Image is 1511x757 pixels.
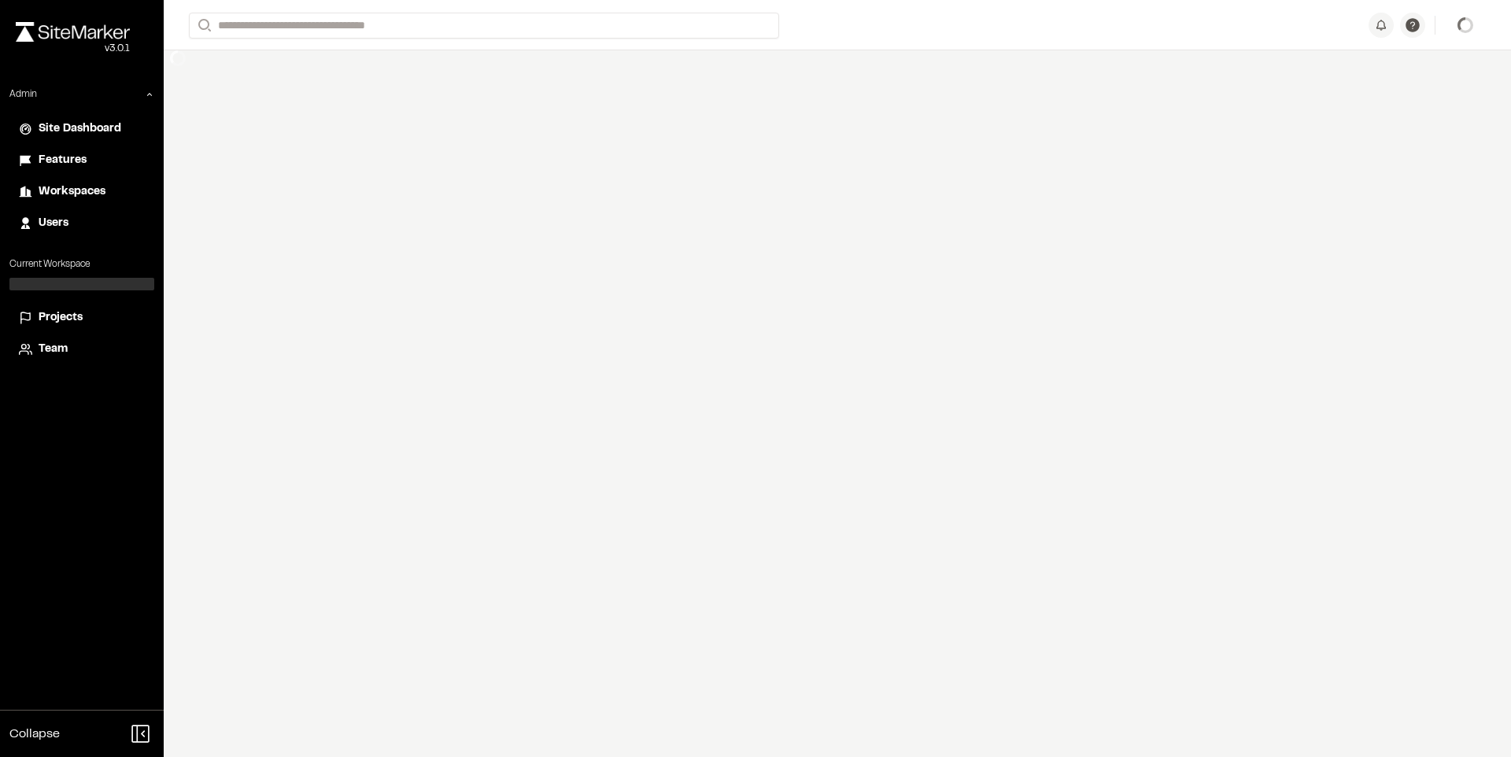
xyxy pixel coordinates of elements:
[19,309,145,327] a: Projects
[19,152,145,169] a: Features
[16,42,130,56] div: Oh geez...please don't...
[189,13,217,39] button: Search
[19,183,145,201] a: Workspaces
[19,215,145,232] a: Users
[19,120,145,138] a: Site Dashboard
[9,725,60,744] span: Collapse
[16,22,130,42] img: rebrand.png
[39,152,87,169] span: Features
[9,87,37,102] p: Admin
[9,257,154,271] p: Current Workspace
[39,120,121,138] span: Site Dashboard
[39,341,68,358] span: Team
[39,183,105,201] span: Workspaces
[19,341,145,358] a: Team
[39,309,83,327] span: Projects
[39,215,68,232] span: Users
